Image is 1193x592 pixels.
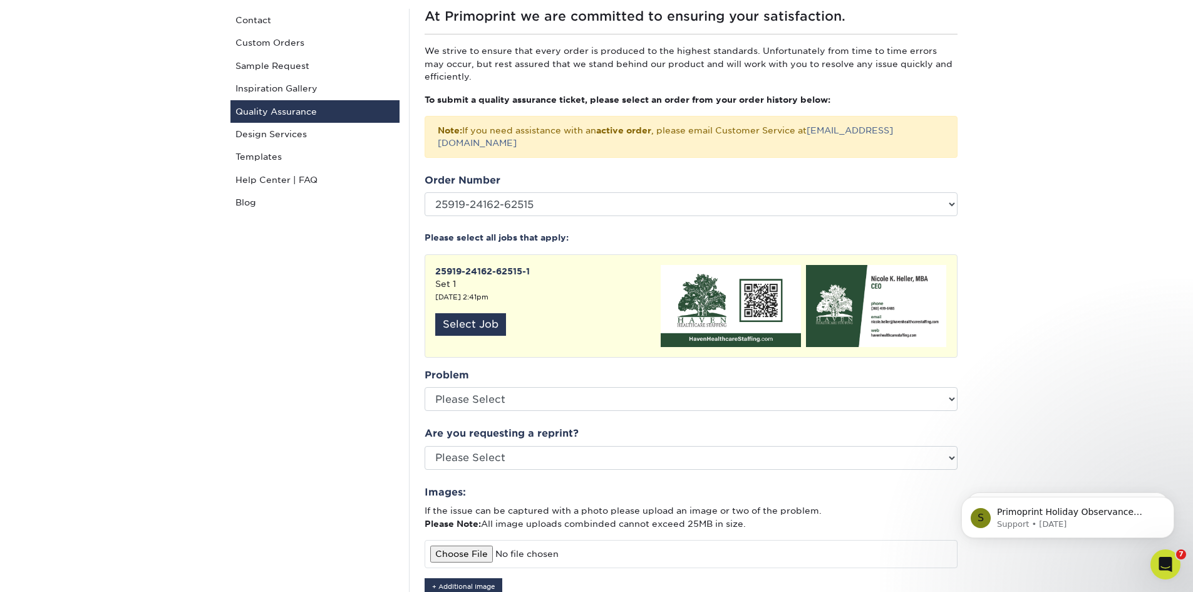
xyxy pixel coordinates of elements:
strong: 25919-24162-62515-1 [435,266,530,276]
a: Custom Orders [230,31,400,54]
div: Select Job [435,313,506,336]
img: 304a5bb5-ba8c-40cc-af23-4b6ab628a2df.jpg [656,265,801,347]
strong: Are you requesting a reprint? [425,427,579,439]
p: Message from Support, sent 15w ago [54,48,216,60]
strong: Note: [438,125,462,135]
iframe: Intercom live chat [1150,549,1180,579]
iframe: Intercom notifications message [943,470,1193,558]
b: active order [596,125,651,135]
img: e9c8a260-ef75-473d-989f-ddcd10d76bcf.jpg [801,265,946,347]
a: Inspiration Gallery [230,77,400,100]
small: [DATE] 2:41pm [435,293,488,301]
p: If the issue can be captured with a photo please upload an image or two of the problem. All image... [425,504,958,530]
span: Primoprint Holiday Observance Please note that our customer service department will be closed [DA... [54,36,212,196]
h1: At Primoprint we are committed to ensuring your satisfaction. [425,9,958,24]
strong: Please select all jobs that apply: [425,232,569,242]
a: Design Services [230,123,400,145]
a: Sample Request [230,55,400,77]
a: Help Center | FAQ [230,169,400,191]
span: Set 1 [435,279,456,289]
div: If you need assistance with an , please email Customer Service at [425,116,958,158]
strong: Problem [425,369,469,381]
strong: Please Note: [425,519,481,529]
p: We strive to ensure that every order is produced to the highest standards. Unfortunately from tim... [425,44,958,83]
a: Contact [230,9,400,31]
strong: To submit a quality assurance ticket, please select an order from your order history below: [425,95,830,105]
span: 7 [1176,549,1186,559]
a: Quality Assurance [230,100,400,123]
strong: Images: [425,486,466,498]
a: Templates [230,145,400,168]
a: Blog [230,191,400,214]
strong: Order Number [425,174,500,186]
